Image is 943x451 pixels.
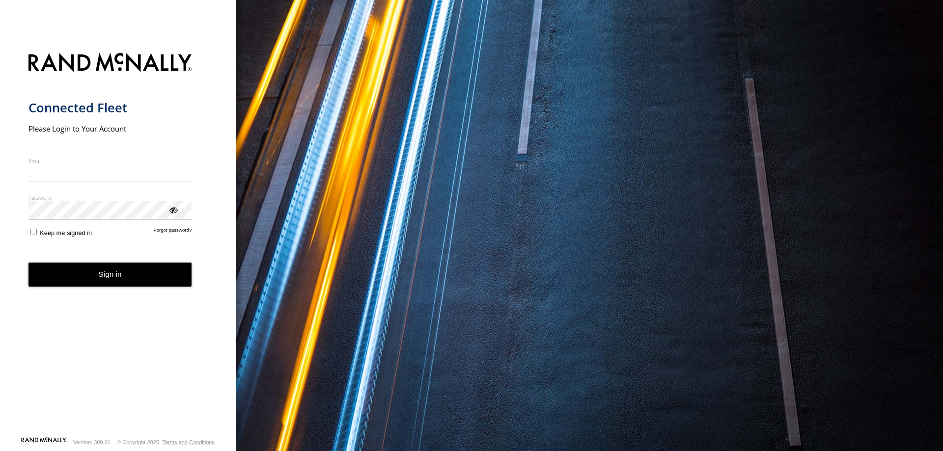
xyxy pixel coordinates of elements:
[28,100,192,116] h1: Connected Fleet
[28,47,208,436] form: main
[117,439,215,445] div: © Copyright 2025 -
[154,227,192,237] a: Forgot password?
[73,439,111,445] div: Version: 309.01
[40,229,92,237] span: Keep me signed in
[30,229,37,235] input: Keep me signed in
[28,263,192,287] button: Sign in
[28,194,192,201] label: Password
[28,157,192,164] label: Email
[163,439,215,445] a: Terms and Conditions
[21,437,66,447] a: Visit our Website
[168,205,178,214] div: ViewPassword
[28,51,192,76] img: Rand McNally
[28,124,192,133] h2: Please Login to Your Account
